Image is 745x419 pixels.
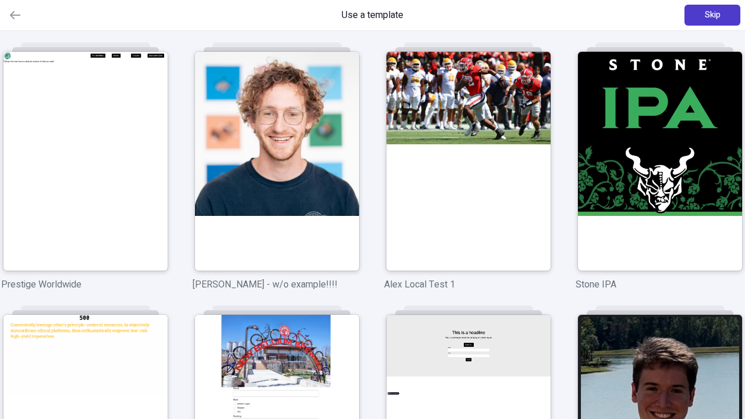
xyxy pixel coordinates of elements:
span: Use a template [342,8,403,22]
p: Stone IPA [576,278,744,292]
button: Skip [684,5,740,26]
p: [PERSON_NAME] - w/o example!!!! [193,278,361,292]
p: Alex Local Test 1 [384,278,552,292]
p: Prestige Worldwide [1,278,169,292]
span: Skip [705,9,721,22]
